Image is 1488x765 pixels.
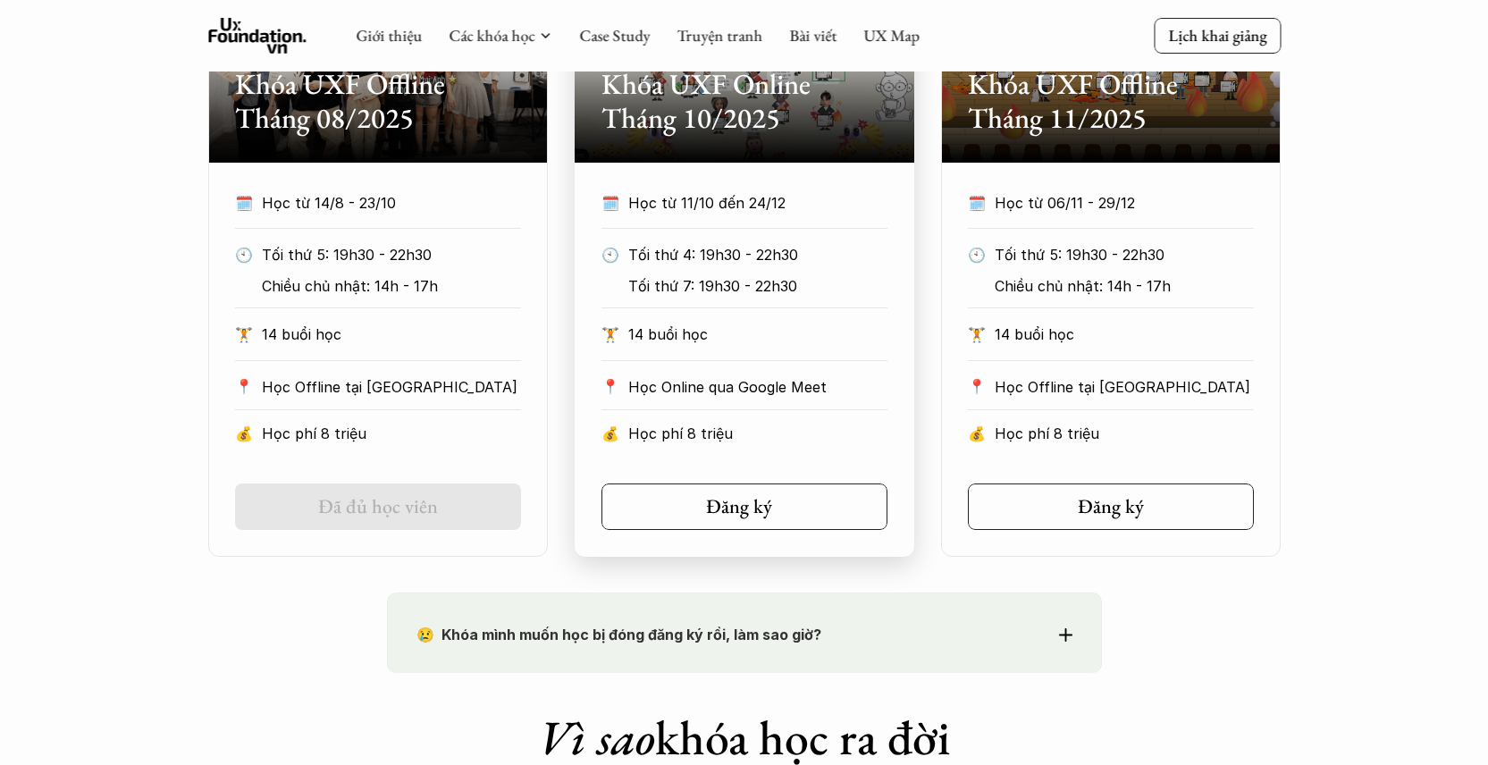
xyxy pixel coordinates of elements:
p: Tối thứ 4: 19h30 - 22h30 [628,241,878,268]
p: 14 buổi học [995,321,1254,348]
p: 14 buổi học [628,321,887,348]
p: 🗓️ [601,189,619,216]
a: Bài viết [789,25,836,46]
p: Chiều chủ nhật: 14h - 17h [262,273,511,299]
p: Tối thứ 5: 19h30 - 22h30 [262,241,511,268]
a: Lịch khai giảng [1154,18,1281,53]
p: 🕙 [968,241,986,268]
strong: 😢 Khóa mình muốn học bị đóng đăng ký rồi, làm sao giờ? [416,626,821,643]
p: Lịch khai giảng [1168,25,1266,46]
p: 🏋️ [601,321,619,348]
a: Giới thiệu [356,25,422,46]
a: Các khóa học [449,25,534,46]
p: 14 buổi học [262,321,521,348]
p: 📍 [968,378,986,395]
a: Truyện tranh [677,25,762,46]
h2: Khóa UXF Online Tháng 10/2025 [601,67,887,136]
p: 📍 [601,378,619,395]
p: Tối thứ 5: 19h30 - 22h30 [995,241,1244,268]
h5: Đăng ký [1078,495,1144,518]
p: Học từ 14/8 - 23/10 [262,189,521,216]
a: Case Study [579,25,650,46]
p: Học Online qua Google Meet [628,374,887,400]
h2: Khóa UXF Offline Tháng 11/2025 [968,67,1254,136]
p: 💰 [601,420,619,447]
p: 📍 [235,378,253,395]
h2: Khóa UXF Offline Tháng 08/2025 [235,67,521,136]
p: Học phí 8 triệu [262,420,521,447]
p: 🗓️ [235,189,253,216]
a: UX Map [863,25,920,46]
h5: Đăng ký [706,495,772,518]
p: Học phí 8 triệu [628,420,887,447]
p: Học từ 06/11 - 29/12 [995,189,1254,216]
p: Học Offline tại [GEOGRAPHIC_DATA] [262,374,521,400]
p: 🏋️ [235,321,253,348]
p: 💰 [235,420,253,447]
p: Học phí 8 triệu [995,420,1254,447]
p: Tối thứ 7: 19h30 - 22h30 [628,273,878,299]
p: 🕙 [235,241,253,268]
p: Học Offline tại [GEOGRAPHIC_DATA] [995,374,1254,400]
p: 🗓️ [968,189,986,216]
h5: Đã đủ học viên [318,495,438,518]
p: Chiều chủ nhật: 14h - 17h [995,273,1244,299]
a: Đăng ký [601,483,887,530]
a: Đăng ký [968,483,1254,530]
p: 🕙 [601,241,619,268]
p: Học từ 11/10 đến 24/12 [628,189,887,216]
p: 🏋️ [968,321,986,348]
p: 💰 [968,420,986,447]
